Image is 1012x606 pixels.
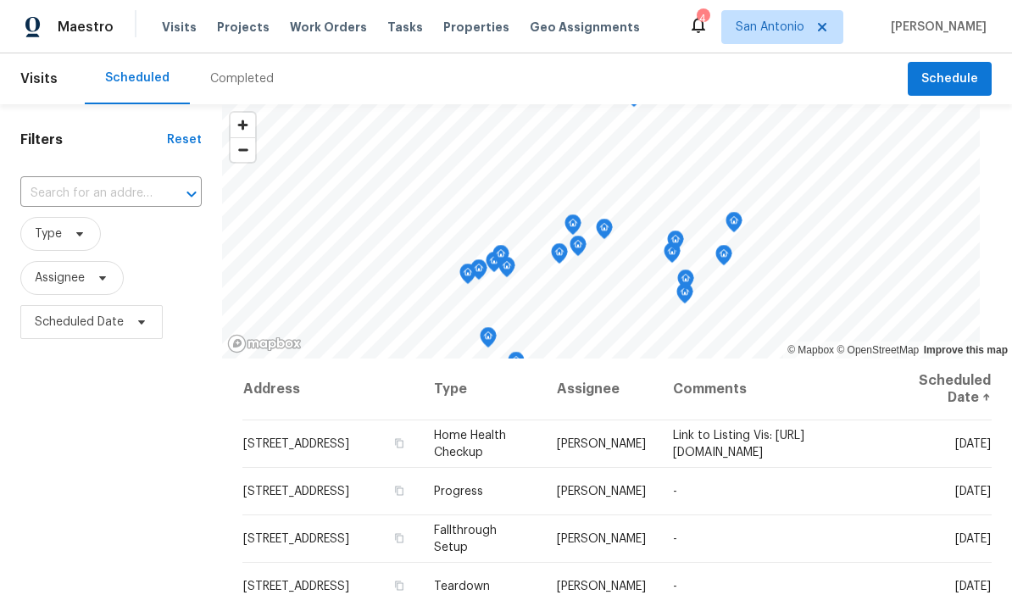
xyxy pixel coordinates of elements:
h1: Filters [20,131,167,148]
button: Copy Address [392,436,407,451]
span: [STREET_ADDRESS] [243,533,349,545]
span: Properties [443,19,509,36]
th: Address [242,359,420,420]
span: [DATE] [955,533,991,545]
span: [DATE] [955,438,991,450]
span: Link to Listing Vis: [URL][DOMAIN_NAME] [673,430,804,459]
span: Zoom out [231,138,255,162]
a: Improve this map [924,344,1008,356]
div: Map marker [470,259,487,286]
div: Map marker [715,245,732,271]
th: Type [420,359,543,420]
span: [PERSON_NAME] [557,581,646,592]
div: Map marker [551,243,568,270]
span: - [673,486,677,498]
div: Map marker [596,219,613,245]
div: 4 [697,10,709,27]
div: Scheduled [105,69,170,86]
span: Tasks [387,21,423,33]
span: - [673,581,677,592]
button: Zoom out [231,137,255,162]
span: Teardown [434,581,490,592]
th: Assignee [543,359,659,420]
div: Map marker [570,236,587,262]
button: Copy Address [392,578,407,593]
span: Progress [434,486,483,498]
span: [STREET_ADDRESS] [243,486,349,498]
div: Map marker [492,245,509,271]
span: Projects [217,19,270,36]
span: [PERSON_NAME] [557,438,646,450]
span: Geo Assignments [530,19,640,36]
span: Maestro [58,19,114,36]
span: San Antonio [736,19,804,36]
button: Zoom in [231,113,255,137]
div: Map marker [664,242,681,269]
span: Schedule [921,69,978,90]
span: [STREET_ADDRESS] [243,438,349,450]
span: Work Orders [290,19,367,36]
span: - [673,533,677,545]
div: Map marker [677,270,694,296]
div: Map marker [564,214,581,241]
canvas: Map [222,104,980,359]
div: Map marker [676,283,693,309]
button: Schedule [908,62,992,97]
input: Search for an address... [20,181,154,207]
span: [PERSON_NAME] [557,486,646,498]
th: Comments [659,359,884,420]
span: [DATE] [955,581,991,592]
span: Fallthrough Setup [434,525,497,553]
span: Scheduled Date [35,314,124,331]
span: Type [35,225,62,242]
a: Mapbox [787,344,834,356]
button: Copy Address [392,483,407,498]
a: OpenStreetMap [837,344,919,356]
span: [STREET_ADDRESS] [243,581,349,592]
div: Map marker [459,264,476,290]
span: Visits [162,19,197,36]
div: Reset [167,131,202,148]
span: [DATE] [955,486,991,498]
div: Map marker [726,212,742,238]
div: Map marker [508,352,525,378]
div: Map marker [480,327,497,353]
span: [PERSON_NAME] [884,19,987,36]
span: Home Health Checkup [434,430,506,459]
div: Map marker [486,252,503,278]
span: Assignee [35,270,85,286]
th: Scheduled Date ↑ [885,359,992,420]
div: Map marker [667,231,684,257]
div: Completed [210,70,274,87]
button: Open [180,182,203,206]
button: Copy Address [392,531,407,546]
span: Visits [20,60,58,97]
a: Mapbox homepage [227,334,302,353]
span: [PERSON_NAME] [557,533,646,545]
